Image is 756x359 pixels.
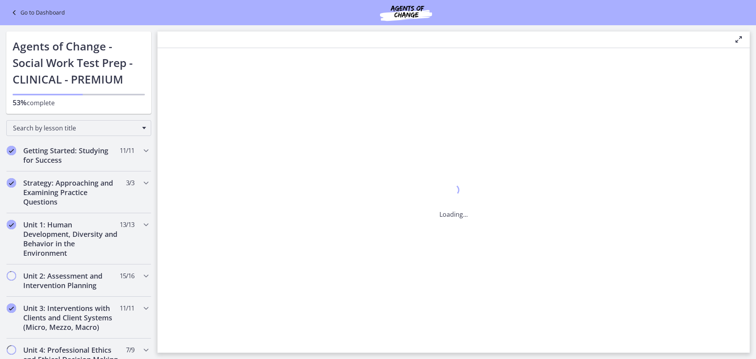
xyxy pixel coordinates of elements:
[120,220,134,229] span: 13 / 13
[13,124,138,132] span: Search by lesson title
[7,220,16,229] i: Completed
[126,178,134,188] span: 3 / 3
[120,146,134,155] span: 11 / 11
[120,271,134,281] span: 15 / 16
[439,182,468,200] div: 1
[9,8,65,17] a: Go to Dashboard
[126,345,134,355] span: 7 / 9
[6,120,151,136] div: Search by lesson title
[120,303,134,313] span: 11 / 11
[23,146,119,165] h2: Getting Started: Studying for Success
[13,98,145,108] p: complete
[23,220,119,258] h2: Unit 1: Human Development, Diversity and Behavior in the Environment
[439,210,468,219] p: Loading...
[7,146,16,155] i: Completed
[7,303,16,313] i: Completed
[359,3,453,22] img: Agents of Change
[23,271,119,290] h2: Unit 2: Assessment and Intervention Planning
[23,178,119,206] h2: Strategy: Approaching and Examining Practice Questions
[13,38,145,87] h1: Agents of Change - Social Work Test Prep - CLINICAL - PREMIUM
[7,178,16,188] i: Completed
[13,98,27,107] span: 53%
[23,303,119,332] h2: Unit 3: Interventions with Clients and Client Systems (Micro, Mezzo, Macro)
